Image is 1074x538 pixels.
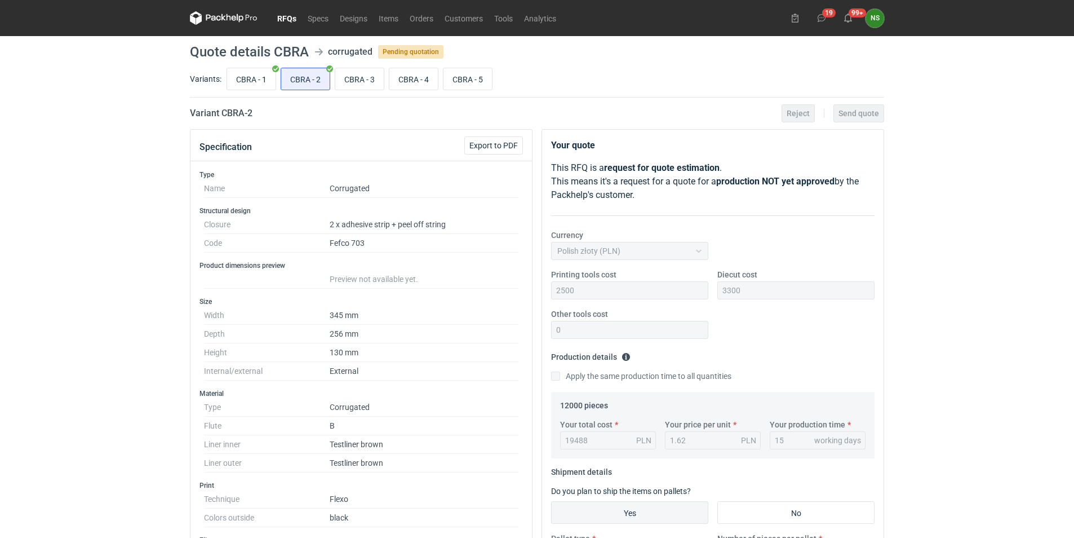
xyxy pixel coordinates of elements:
dt: Width [204,306,330,325]
dd: Corrugated [330,179,518,198]
dt: Technique [204,490,330,509]
span: Preview not available yet. [330,275,418,284]
dt: Height [204,343,330,362]
dd: black [330,509,518,527]
label: CBRA - 1 [227,68,276,90]
button: Specification [199,134,252,161]
a: Specs [302,11,334,25]
dt: Closure [204,215,330,234]
a: Items [373,11,404,25]
dd: 256 mm [330,325,518,343]
dd: B [330,417,518,435]
button: 19 [813,9,831,27]
span: Reject [787,109,810,117]
strong: request for quote estimation [604,162,720,173]
legend: Shipment details [551,463,612,477]
a: Customers [439,11,489,25]
button: Reject [782,104,815,122]
strong: Your quote [551,140,595,151]
dd: Corrugated [330,398,518,417]
h3: Structural design [199,206,523,215]
button: NS [866,9,884,28]
label: Apply the same production time to all quantities [551,371,731,382]
dt: Code [204,234,330,253]
div: working days [814,435,861,446]
div: Natalia Stępak [866,9,884,28]
span: Pending quotation [378,45,443,59]
div: corrugated [328,45,372,59]
dt: Colors outside [204,509,330,527]
label: Do you plan to ship the items on pallets? [551,487,691,496]
label: Currency [551,230,583,241]
label: CBRA - 2 [281,68,330,90]
dd: External [330,362,518,381]
dd: 130 mm [330,343,518,362]
label: CBRA - 3 [335,68,384,90]
span: Send quote [838,109,879,117]
div: PLN [636,435,651,446]
button: Export to PDF [464,136,523,155]
legend: 12000 pieces [560,396,608,410]
dt: Internal/external [204,362,330,381]
label: Your production time [770,419,845,430]
label: Printing tools cost [551,269,616,280]
label: CBRA - 4 [389,68,438,90]
label: Your total cost [560,419,613,430]
a: Tools [489,11,518,25]
h3: Size [199,297,523,306]
h3: Material [199,389,523,398]
span: Export to PDF [469,142,518,149]
dt: Flute [204,417,330,435]
h2: Variant CBRA - 2 [190,107,252,120]
label: CBRA - 5 [443,68,492,90]
p: This RFQ is a . This means it's a request for a quote for a by the Packhelp's customer. [551,161,875,202]
dd: Testliner brown [330,435,518,454]
a: Analytics [518,11,562,25]
button: Send quote [833,104,884,122]
label: Other tools cost [551,308,608,320]
dd: Testliner brown [330,454,518,473]
dd: Fefco 703 [330,234,518,253]
dt: Type [204,398,330,417]
a: Orders [404,11,439,25]
h3: Type [199,170,523,179]
dt: Liner inner [204,435,330,454]
dt: Liner outer [204,454,330,473]
a: Designs [334,11,373,25]
h3: Print [199,481,523,490]
dd: 2 x adhesive strip + peel off string [330,215,518,234]
dd: Flexo [330,490,518,509]
label: Variants: [190,73,221,85]
button: 99+ [839,9,857,27]
label: Your price per unit [665,419,731,430]
a: RFQs [272,11,302,25]
dt: Name [204,179,330,198]
svg: Packhelp Pro [190,11,258,25]
dt: Depth [204,325,330,343]
div: PLN [741,435,756,446]
label: Diecut cost [717,269,757,280]
strong: production NOT yet approved [716,176,835,187]
h3: Product dimensions preview [199,261,523,270]
h1: Quote details CBRA [190,45,309,59]
legend: Production details [551,348,631,361]
dd: 345 mm [330,306,518,325]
